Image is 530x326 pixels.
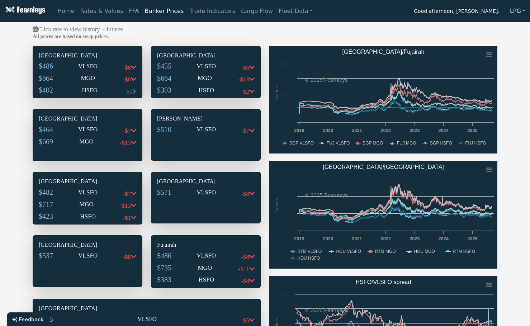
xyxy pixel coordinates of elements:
span: $455 [157,62,171,70]
a: Fleet Data [276,4,316,18]
p: VLSFO [78,188,98,197]
span: $482 [39,188,53,196]
span: -$6 [241,64,249,71]
span: $423 [39,212,53,220]
text: SGP VLSFO [289,141,314,146]
p: VLSFO [197,188,216,197]
p: HSFO [198,275,214,284]
text: © 2025 Fearnleys [305,307,348,313]
b: All prices are based on swap prices. [33,34,109,39]
text: SGP MGO [363,141,383,146]
span: -$13 [120,202,131,209]
span: $393 [157,86,171,94]
span: $486 [157,252,171,260]
text: [GEOGRAPHIC_DATA]/[GEOGRAPHIC_DATA] [323,164,444,170]
span: -$11 [238,266,250,273]
text: 1000 [282,194,292,199]
text: 1000 [282,90,292,96]
text: HSFO/VLSFO spread [356,279,411,285]
text: 0 [289,228,292,233]
span: -$8 [241,254,249,260]
h6: [GEOGRAPHIC_DATA] [39,115,136,122]
text: HOU VLSFO [336,249,361,254]
div: [PERSON_NAME]$510VLSFO-$7 [151,109,261,161]
span: -$8 [123,254,131,260]
div: [GEOGRAPHIC_DATA]$482VLSFO-$7$717MGO-$13$423HSFO-$1 [33,172,142,225]
span: $510 [157,126,171,133]
text: RTM MGO [375,249,396,254]
text: [GEOGRAPHIC_DATA]/Fujairah [342,49,425,55]
span: $664 [157,74,171,82]
p: MGO [198,263,212,273]
text: 2025 [467,236,477,241]
p: VLSFO [78,62,98,71]
h6: [GEOGRAPHIC_DATA] [157,52,255,59]
p: VLSFO [197,62,216,71]
h6: Fujairah [157,241,255,248]
text: 2023 [410,236,420,241]
h6: [GEOGRAPHIC_DATA] [39,178,136,185]
text: 1500 [282,76,292,81]
h6: [GEOGRAPHIC_DATA] [39,241,136,248]
a: Bunker Prices [142,4,186,18]
span: $664 [39,74,53,82]
text: HOU HSFO [297,256,320,261]
a: FFA [126,4,142,18]
p: VLSFO [137,315,157,324]
text: RTM VLSFO [297,249,322,254]
span: -$13 [120,140,131,146]
h6: [GEOGRAPHIC_DATA] [157,178,255,185]
text: 2022 [381,128,391,133]
p: Click rate to view history + futures [33,25,497,34]
text: HOU MGO [414,249,435,254]
text: 500 [284,211,292,216]
text: 1500 [282,176,292,182]
span: -$8 [123,76,131,83]
span: $0 [126,88,132,95]
text: 100 [282,321,289,326]
p: MGO [79,137,94,146]
h6: [GEOGRAPHIC_DATA] [39,52,136,59]
span: $669 [39,138,53,146]
text: 2019 [294,128,304,133]
span: -$4 [241,278,249,284]
h6: [GEOGRAPHIC_DATA] [39,305,255,312]
p: HSFO [80,212,95,221]
p: MGO [81,74,95,83]
text: FUJ VLSFO [327,141,350,146]
a: Cargo Flow [238,4,276,18]
text: 2021 [352,128,362,133]
span: -$8 [241,190,249,197]
text: © 2025 Fearnleys [305,192,348,198]
text: 2020 [323,128,333,133]
text: 2021 [352,236,362,241]
span: $464 [39,126,53,133]
p: VLSFO [78,125,98,134]
a: Trade Indicators [186,4,238,18]
text: 200 [282,292,289,297]
h6: [PERSON_NAME] [157,115,255,122]
a: Rates & Values [77,4,126,18]
button: LPG [505,4,530,18]
span: -$7 [123,190,131,197]
text: 2025 [467,128,477,133]
p: MGO [198,74,212,83]
span: -$7 [123,127,131,134]
span: $537 [39,252,53,260]
span: $402 [39,86,53,94]
a: Home [55,4,77,18]
span: -$13 [238,76,249,83]
span: -$1 [123,214,131,221]
p: HSFO [82,86,97,95]
p: VLSFO [197,251,216,260]
svg: Rotterdam/Houston [269,161,497,269]
span: $717 [39,200,53,208]
div: Fujairah$486VLSFO-$8$735MGO-$11$383HSFO-$4 [151,235,261,288]
p: VLSFO [197,125,216,134]
img: Fearnleys Logo [4,6,45,15]
span: Good afternoon, [PERSON_NAME]. [414,6,500,18]
svg: Singapore/Fujairah [269,46,497,153]
text: 150 [282,306,289,311]
text: 2022 [381,236,391,241]
span: -$5 [241,317,249,324]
